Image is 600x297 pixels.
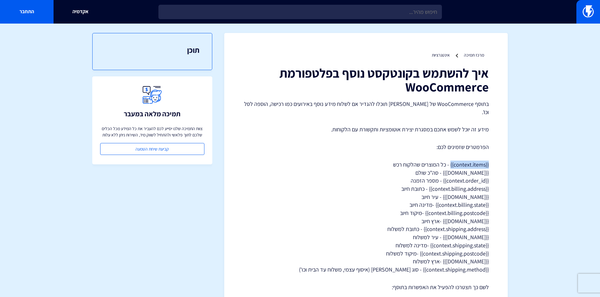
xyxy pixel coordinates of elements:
[105,46,199,54] h3: תוכן
[243,100,489,116] p: בתוסף WooCommerce של [PERSON_NAME] תוכלו להגדיר אם לשלוח מידע נוסף באירועים כמו רכישה, הוספה לסל ...
[124,110,180,118] h3: תמיכה מלאה במעבר
[243,143,489,151] p: הפרמטרים שזמינים לכם:
[243,161,489,274] p: {{context.items}} - כל המוצרים שהלקוח רכש {{[DOMAIN_NAME]}} - סה"כ שולם {{context.order_id}} - מס...
[243,283,489,291] p: לשם כך תצטרכו להפעיל את האפשרות בתוסף:
[100,143,204,155] a: קביעת שיחת הטמעה
[432,52,450,58] a: אינטגרציות
[243,125,489,134] p: מידע זה יוכל לשמש אתכם במסגרת יצירת אוטומציות ותקשורת עם הלקוחות.
[464,52,484,58] a: מרכז תמיכה
[100,125,204,138] p: צוות התמיכה שלנו יסייע לכם להעביר את כל המידע מכל הכלים שלכם לתוך פלאשי ולהתחיל לשווק מיד, השירות...
[158,5,442,19] input: חיפוש מהיר...
[243,66,489,94] h1: איך להשתמש בקונטקסט נוסף בפלטפורמת WooCommerce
